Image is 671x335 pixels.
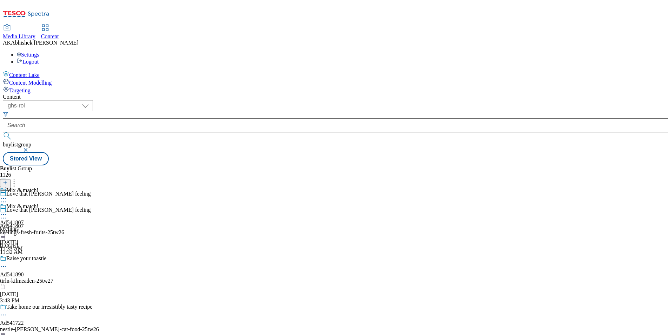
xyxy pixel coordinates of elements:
[3,152,49,165] button: Stored View
[9,87,31,93] span: Targeting
[3,40,11,46] span: AK
[11,40,78,46] span: Abhishek [PERSON_NAME]
[3,111,8,117] svg: Search Filters
[3,71,668,78] a: Content Lake
[3,78,668,86] a: Content Modelling
[9,72,40,78] span: Content Lake
[3,142,31,147] span: buylistgroup
[3,86,668,94] a: Targeting
[3,94,668,100] div: Content
[41,33,59,39] span: Content
[6,203,39,210] div: Mix & match!
[6,304,92,310] div: Take home our irresistibly tasty recipe
[17,52,39,58] a: Settings
[3,25,35,40] a: Media Library
[6,207,91,213] div: Love that [PERSON_NAME] feeling
[3,33,35,39] span: Media Library
[41,25,59,40] a: Content
[6,255,47,262] div: Raise your toastie
[9,80,52,86] span: Content Modelling
[17,59,39,65] a: Logout
[6,191,91,197] div: Love that [PERSON_NAME] feeling
[6,187,39,193] div: Mix & match!
[3,118,668,132] input: Search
